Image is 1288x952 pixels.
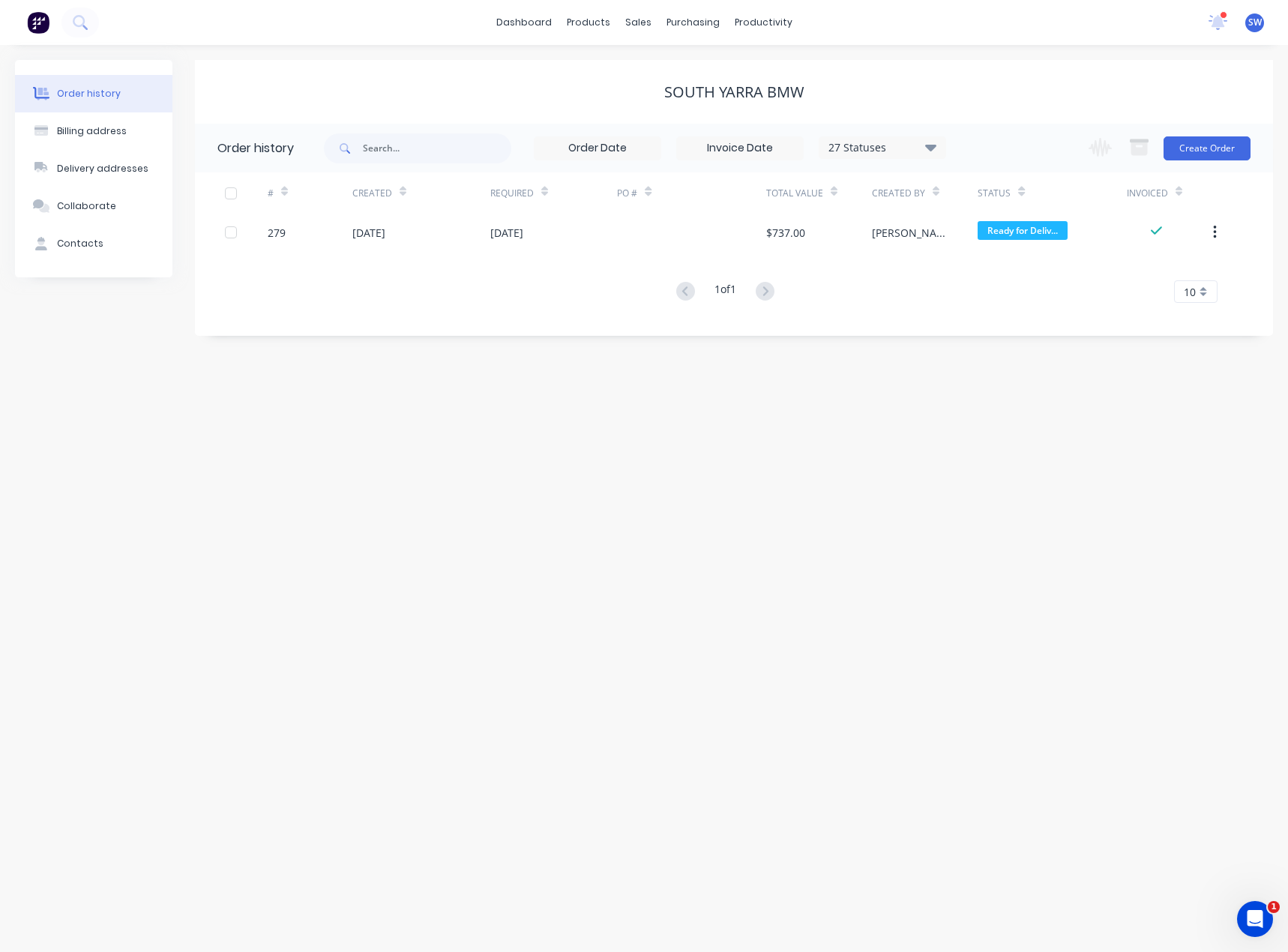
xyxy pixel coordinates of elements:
div: PO # [617,187,637,200]
div: Order history [217,139,294,157]
button: Billing address [15,112,172,150]
button: Order history [15,75,172,112]
div: Invoiced [1127,187,1168,200]
div: Created By [872,187,925,200]
div: $737.00 [766,225,805,241]
img: Factory [27,11,49,34]
div: # [268,172,352,214]
span: SW [1248,16,1262,29]
div: Delivery addresses [57,162,148,175]
span: Ready for Deliv... [978,221,1068,240]
div: Created [352,187,392,200]
iframe: Intercom live chat [1237,901,1273,937]
button: Collaborate [15,187,172,225]
span: 10 [1184,284,1196,300]
div: Collaborate [57,199,116,213]
div: Order history [57,87,121,100]
div: Required [490,187,534,200]
div: [DATE] [490,225,523,241]
div: Status [978,187,1011,200]
div: Created By [872,172,978,214]
div: Contacts [57,237,103,250]
div: productivity [727,11,800,34]
a: dashboard [489,11,559,34]
input: Invoice Date [677,137,803,160]
div: Billing address [57,124,127,138]
div: purchasing [659,11,727,34]
button: Create Order [1164,136,1251,160]
div: 1 of 1 [714,281,736,303]
div: products [559,11,618,34]
div: [PERSON_NAME] [872,225,948,241]
span: 1 [1268,901,1280,913]
div: # [268,187,274,200]
div: Total Value [766,172,872,214]
div: sales [618,11,659,34]
input: Order Date [535,137,660,160]
div: 279 [268,225,286,241]
div: PO # [617,172,765,214]
div: Required [490,172,618,214]
button: Delivery addresses [15,150,172,187]
div: Total Value [766,187,823,200]
div: South Yarra BMW [664,83,804,101]
button: Contacts [15,225,172,262]
div: [DATE] [352,225,385,241]
div: Status [978,172,1126,214]
div: Invoiced [1127,172,1212,214]
input: Search... [363,133,511,163]
div: 27 Statuses [819,139,945,156]
div: Created [352,172,490,214]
